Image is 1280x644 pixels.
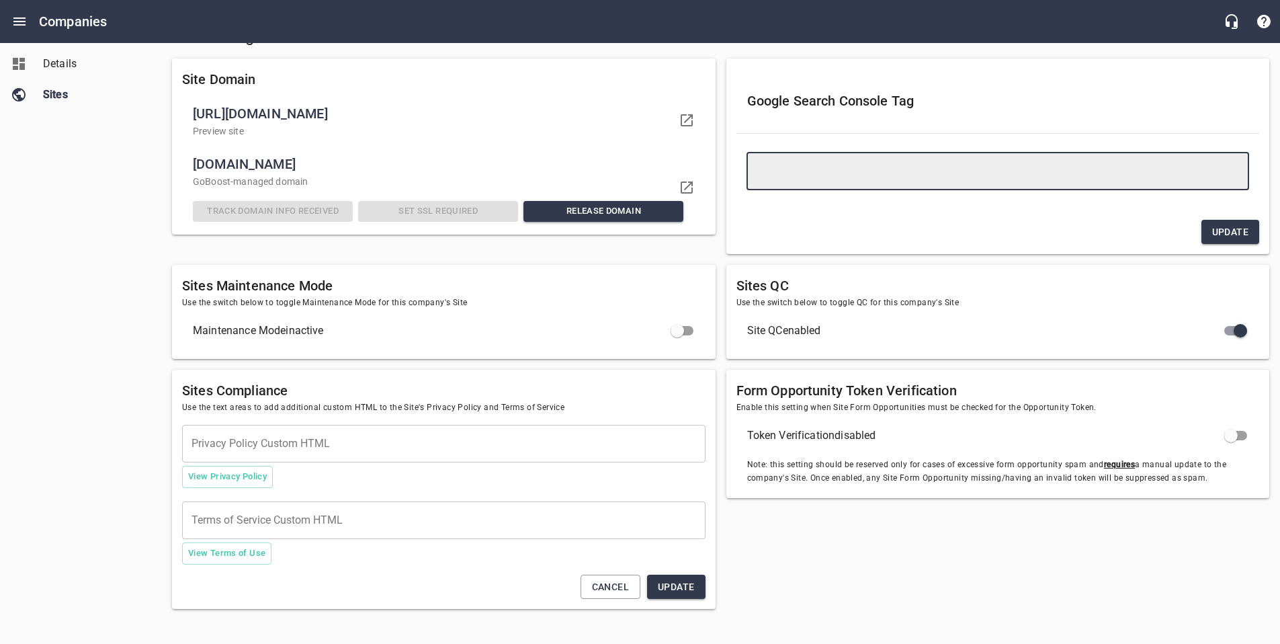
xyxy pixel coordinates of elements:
span: Update [658,579,694,596]
span: [DOMAIN_NAME] [193,153,684,175]
div: GoBoost -managed domain [190,172,687,192]
button: Cancel [581,575,640,600]
span: Update [1212,224,1248,241]
button: Open drawer [3,5,36,38]
span: Note: this setting should be reserved only for cases of excessive form opportunity spam and a man... [747,458,1249,485]
span: View Privacy Policy [188,469,267,485]
span: View Terms of Use [188,546,265,561]
span: Token Verification disabled [747,428,1228,444]
h6: Google Search Console Tag [747,90,1249,112]
button: Release Domain [523,201,683,222]
span: Use the switch below to toggle QC for this company's Site [736,296,1260,310]
span: Maintenance Mode inactive [193,323,673,339]
button: Update [647,575,705,600]
h6: Site Domain [182,69,706,90]
span: Enable this setting when Site Form Opportunities must be checked for the Opportunity Token. [736,401,1260,415]
span: Use the text areas to add additional custom HTML to the Site's Privacy Policy and Terms of Service [182,401,706,415]
a: Visit your domain [671,104,703,136]
span: Use the switch below to toggle Maintenance Mode for this company's Site [182,296,706,310]
p: Preview site [193,124,673,138]
h6: Sites QC [736,275,1260,296]
span: Release Domain [529,204,678,219]
h6: Companies [39,11,107,32]
h6: Sites Maintenance Mode [182,275,706,296]
button: View Terms of Use [182,542,271,565]
button: Support Portal [1248,5,1280,38]
span: [URL][DOMAIN_NAME] [193,103,673,124]
a: Visit domain [671,171,703,204]
button: View Privacy Policy [182,466,273,488]
span: Cancel [592,579,629,596]
h6: Form Opportunity Token Verification [736,380,1260,401]
span: Details [43,56,145,72]
button: Live Chat [1215,5,1248,38]
u: requires [1104,460,1135,469]
span: Sites [43,87,145,103]
span: Site QC enabled [747,323,1228,339]
h6: Sites Compliance [182,380,706,401]
button: Update [1201,220,1259,245]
